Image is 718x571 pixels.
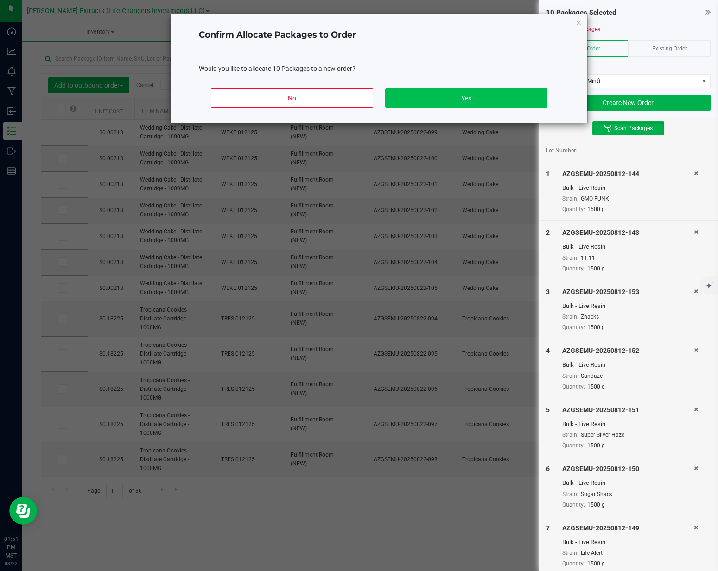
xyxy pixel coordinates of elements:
[199,64,559,74] div: Would you like to allocate 10 Packages to a new order?
[575,17,582,28] button: Close
[9,497,37,525] iframe: Resource center
[211,88,373,108] button: No
[199,29,559,41] h4: Confirm Allocate Packages to Order
[385,88,547,108] button: Yes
